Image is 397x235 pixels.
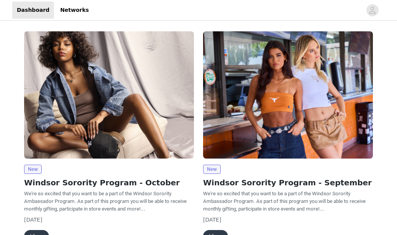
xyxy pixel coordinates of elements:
[203,31,373,159] img: Windsor
[24,217,42,223] span: [DATE]
[12,2,54,19] a: Dashboard
[24,31,194,159] img: Windsor
[203,177,373,188] h2: Windsor Sorority Program - September
[24,165,42,174] span: New
[55,2,93,19] a: Networks
[24,191,187,212] span: We're so excited that you want to be a part of the Windsor Sorority Ambassador Program. As part o...
[203,191,366,212] span: We're so excited that you want to be a part of the Windsor Sorority Ambassador Program. As part o...
[203,217,221,223] span: [DATE]
[203,165,221,174] span: New
[369,4,376,16] div: avatar
[24,177,194,188] h2: Windsor Sorority Program - October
